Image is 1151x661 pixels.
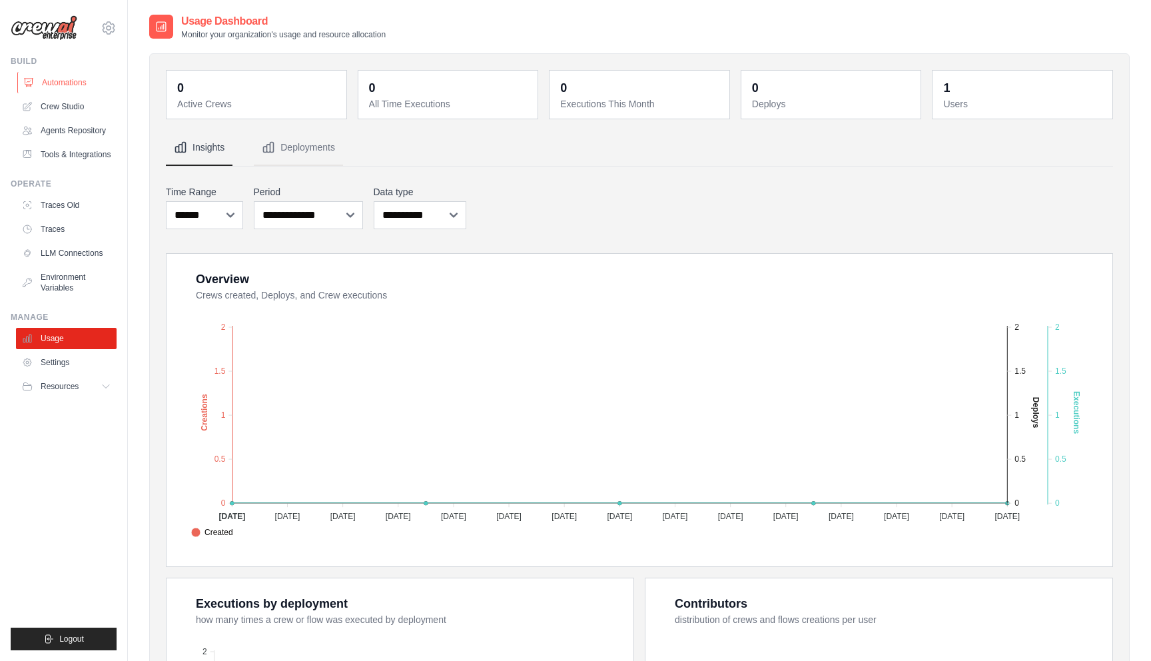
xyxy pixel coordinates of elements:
[275,512,300,521] tspan: [DATE]
[1055,410,1060,420] tspan: 1
[16,352,117,373] a: Settings
[496,512,522,521] tspan: [DATE]
[369,79,376,97] div: 0
[181,29,386,40] p: Monitor your organization's usage and resource allocation
[191,526,233,538] span: Created
[166,130,1113,166] nav: Tabs
[254,185,363,199] label: Period
[560,97,721,111] dt: Executions This Month
[16,96,117,117] a: Crew Studio
[1072,391,1081,434] text: Executions
[1014,323,1019,332] tspan: 2
[59,634,84,644] span: Logout
[16,328,117,349] a: Usage
[939,512,964,521] tspan: [DATE]
[181,13,386,29] h2: Usage Dashboard
[552,512,577,521] tspan: [DATE]
[752,97,913,111] dt: Deploys
[675,613,1096,626] dt: distribution of crews and flows creations per user
[221,410,226,420] tspan: 1
[221,323,226,332] tspan: 2
[214,366,226,376] tspan: 1.5
[214,454,226,464] tspan: 0.5
[1055,498,1060,508] tspan: 0
[200,394,209,431] text: Creations
[752,79,759,97] div: 0
[607,512,632,521] tspan: [DATE]
[177,97,338,111] dt: Active Crews
[1014,454,1026,464] tspan: 0.5
[16,219,117,240] a: Traces
[11,312,117,323] div: Manage
[1031,397,1040,428] text: Deploys
[11,628,117,650] button: Logout
[1055,323,1060,332] tspan: 2
[196,613,617,626] dt: how many times a crew or flow was executed by deployment
[386,512,411,521] tspan: [DATE]
[177,79,184,97] div: 0
[1014,366,1026,376] tspan: 1.5
[943,97,1104,111] dt: Users
[374,185,466,199] label: Data type
[1055,454,1066,464] tspan: 0.5
[166,130,232,166] button: Insights
[196,594,348,613] div: Executions by deployment
[560,79,567,97] div: 0
[773,512,799,521] tspan: [DATE]
[718,512,743,521] tspan: [DATE]
[1055,366,1066,376] tspan: 1.5
[994,512,1020,521] tspan: [DATE]
[41,381,79,392] span: Resources
[675,594,747,613] div: Contributors
[330,512,356,521] tspan: [DATE]
[16,195,117,216] a: Traces Old
[16,376,117,397] button: Resources
[663,512,688,521] tspan: [DATE]
[943,79,950,97] div: 1
[11,56,117,67] div: Build
[254,130,343,166] button: Deployments
[196,289,1096,302] dt: Crews created, Deploys, and Crew executions
[16,243,117,264] a: LLM Connections
[884,512,909,521] tspan: [DATE]
[369,97,530,111] dt: All Time Executions
[202,647,207,656] tspan: 2
[829,512,854,521] tspan: [DATE]
[11,179,117,189] div: Operate
[16,267,117,299] a: Environment Variables
[441,512,466,521] tspan: [DATE]
[11,15,77,41] img: Logo
[16,144,117,165] a: Tools & Integrations
[166,185,243,199] label: Time Range
[218,512,245,521] tspan: [DATE]
[196,270,249,289] div: Overview
[1014,410,1019,420] tspan: 1
[221,498,226,508] tspan: 0
[16,120,117,141] a: Agents Repository
[17,72,118,93] a: Automations
[1014,498,1019,508] tspan: 0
